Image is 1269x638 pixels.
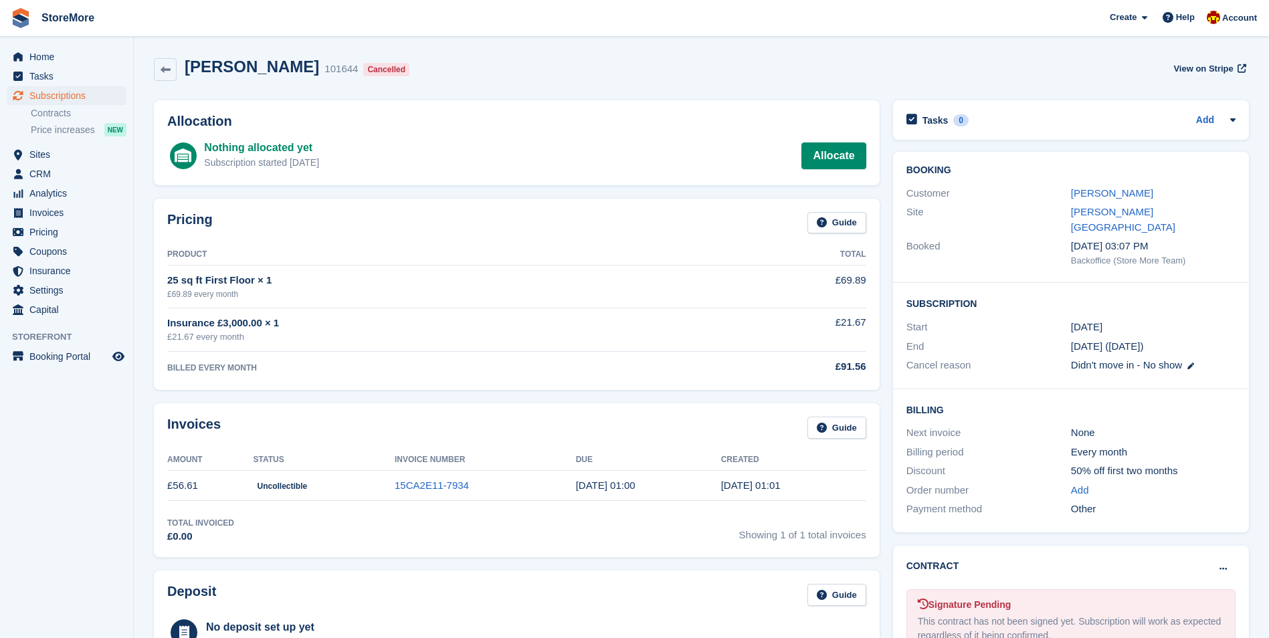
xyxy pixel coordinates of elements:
[7,184,126,203] a: menu
[12,330,133,344] span: Storefront
[807,212,866,234] a: Guide
[395,449,576,471] th: Invoice Number
[1071,340,1144,352] span: [DATE] ([DATE])
[204,140,319,156] div: Nothing allocated yet
[7,281,126,300] a: menu
[1176,11,1195,24] span: Help
[1168,58,1249,80] a: View on Stripe
[739,517,866,544] span: Showing 1 of 1 total invoices
[29,242,110,261] span: Coupons
[31,124,95,136] span: Price increases
[167,330,716,344] div: £21.67 every month
[1071,187,1153,199] a: [PERSON_NAME]
[167,471,254,501] td: £56.61
[363,63,409,76] div: Cancelled
[807,417,866,439] a: Guide
[167,584,216,606] h2: Deposit
[206,619,482,635] div: No deposit set up yet
[1071,425,1236,441] div: None
[1071,445,1236,460] div: Every month
[29,281,110,300] span: Settings
[953,114,969,126] div: 0
[36,7,100,29] a: StoreMore
[906,559,959,573] h2: Contract
[721,449,866,471] th: Created
[576,449,721,471] th: Due
[918,598,1224,612] div: Signature Pending
[29,184,110,203] span: Analytics
[167,212,213,234] h2: Pricing
[104,123,126,136] div: NEW
[906,165,1236,176] h2: Booking
[11,8,31,28] img: stora-icon-8386f47178a22dfd0bd8f6a31ec36ba5ce8667c1dd55bd0f319d3a0aa187defe.svg
[7,347,126,366] a: menu
[110,348,126,364] a: Preview store
[906,186,1071,201] div: Customer
[906,296,1236,310] h2: Subscription
[716,359,866,375] div: £91.56
[1071,320,1102,335] time: 2025-09-02 00:00:00 UTC
[167,316,716,331] div: Insurance £3,000.00 × 1
[7,86,126,105] a: menu
[716,265,866,308] td: £69.89
[29,223,110,241] span: Pricing
[167,362,716,374] div: BILLED EVERY MONTH
[29,261,110,280] span: Insurance
[1196,113,1214,128] a: Add
[1110,11,1137,24] span: Create
[324,62,358,77] div: 101644
[807,584,866,606] a: Guide
[1071,502,1236,517] div: Other
[167,273,716,288] div: 25 sq ft First Floor × 1
[7,145,126,164] a: menu
[167,417,221,439] h2: Invoices
[906,425,1071,441] div: Next invoice
[1207,11,1220,24] img: Store More Team
[1071,359,1182,370] span: Didn't move in - No show
[395,480,469,491] a: 15CA2E11-7934
[721,480,781,491] time: 2025-09-02 00:01:00 UTC
[167,288,716,300] div: £69.89 every month
[1071,239,1236,254] div: [DATE] 03:07 PM
[185,58,319,76] h2: [PERSON_NAME]
[906,403,1236,416] h2: Billing
[7,67,126,86] a: menu
[167,449,254,471] th: Amount
[254,480,312,493] span: Uncollectible
[7,242,126,261] a: menu
[31,107,126,120] a: Contracts
[1071,206,1175,233] a: [PERSON_NAME][GEOGRAPHIC_DATA]
[7,47,126,66] a: menu
[7,261,126,280] a: menu
[7,223,126,241] a: menu
[576,480,636,491] time: 2025-09-03 00:00:00 UTC
[31,122,126,137] a: Price increases NEW
[1173,62,1233,76] span: View on Stripe
[7,165,126,183] a: menu
[801,142,866,169] a: Allocate
[906,339,1071,354] div: End
[906,320,1071,335] div: Start
[167,529,234,544] div: £0.00
[922,114,949,126] h2: Tasks
[1071,463,1236,479] div: 50% off first two months
[906,205,1071,235] div: Site
[906,239,1071,267] div: Booked
[29,203,110,222] span: Invoices
[29,300,110,319] span: Capital
[716,244,866,265] th: Total
[7,203,126,222] a: menu
[29,47,110,66] span: Home
[167,114,866,129] h2: Allocation
[29,347,110,366] span: Booking Portal
[29,86,110,105] span: Subscriptions
[906,483,1071,498] div: Order number
[906,358,1071,373] div: Cancel reason
[167,244,716,265] th: Product
[204,156,319,170] div: Subscription started [DATE]
[1071,254,1236,268] div: Backoffice (Store More Team)
[1222,11,1257,25] span: Account
[29,145,110,164] span: Sites
[7,300,126,319] a: menu
[29,165,110,183] span: CRM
